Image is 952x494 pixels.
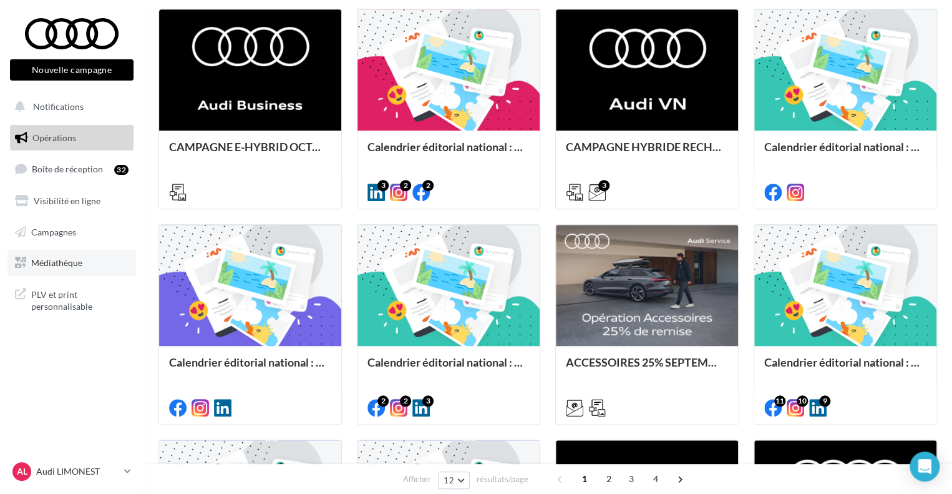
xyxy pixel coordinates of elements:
[400,180,411,191] div: 2
[33,101,84,112] span: Notifications
[32,164,103,174] span: Boîte de réception
[32,132,76,143] span: Opérations
[7,94,131,120] button: Notifications
[764,356,926,381] div: Calendrier éditorial national : du 02.09 au 09.09
[566,356,728,381] div: ACCESSOIRES 25% SEPTEMBRE - AUDI SERVICE
[367,141,530,165] div: Calendrier éditorial national : semaine du 22.09 au 28.09
[646,469,666,489] span: 4
[422,180,434,191] div: 2
[31,257,82,268] span: Médiathèque
[400,395,411,407] div: 2
[819,395,830,407] div: 9
[764,141,926,165] div: Calendrier éditorial national : semaine du 15.09 au 21.09
[7,281,136,318] a: PLV et print personnalisable
[169,141,331,165] div: CAMPAGNE E-HYBRID OCTOBRE B2B
[7,188,136,214] a: Visibilité en ligne
[34,195,100,206] span: Visibilité en ligne
[599,469,619,489] span: 2
[910,452,940,482] div: Open Intercom Messenger
[377,180,389,191] div: 3
[7,219,136,245] a: Campagnes
[7,125,136,151] a: Opérations
[422,395,434,407] div: 3
[10,460,134,483] a: AL Audi LIMONEST
[444,475,454,485] span: 12
[438,472,470,489] button: 12
[575,469,595,489] span: 1
[477,473,528,485] span: résultats/page
[7,156,136,182] a: Boîte de réception32
[598,180,610,191] div: 3
[797,395,808,407] div: 10
[377,395,389,407] div: 2
[31,226,76,237] span: Campagnes
[7,250,136,276] a: Médiathèque
[403,473,431,485] span: Afficher
[36,465,119,478] p: Audi LIMONEST
[17,465,27,478] span: AL
[367,356,530,381] div: Calendrier éditorial national : du 02.09 au 15.09
[774,395,785,407] div: 11
[169,356,331,381] div: Calendrier éditorial national : semaine du 08.09 au 14.09
[621,469,641,489] span: 3
[10,59,134,81] button: Nouvelle campagne
[31,286,129,313] span: PLV et print personnalisable
[566,141,728,165] div: CAMPAGNE HYBRIDE RECHARGEABLE
[114,165,129,175] div: 32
